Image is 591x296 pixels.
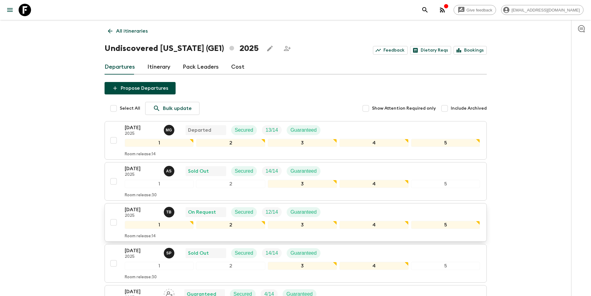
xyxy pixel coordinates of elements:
div: 2 [196,221,265,229]
p: 14 / 14 [266,249,278,257]
button: [DATE]2025Tamar BulbulashviliOn RequestSecuredTrip FillGuaranteed12345Room release:14 [105,203,487,242]
div: 1 [125,221,194,229]
p: 2025 [125,254,159,259]
div: 4 [339,180,409,188]
span: Tamar Bulbulashvili [164,209,176,214]
div: 3 [268,180,337,188]
a: Feedback [373,46,408,55]
span: Show Attention Required only [372,105,436,112]
p: Room release: 14 [125,234,156,239]
span: Give feedback [463,8,496,12]
p: On Request [188,208,216,216]
p: S P [166,251,172,256]
p: Room release: 30 [125,193,157,198]
div: Trip Fill [262,125,282,135]
span: Include Archived [451,105,487,112]
span: Mariam Gabichvadze [164,127,176,132]
div: 2 [196,139,265,147]
p: 2025 [125,172,159,177]
div: 2 [196,180,265,188]
p: [DATE] [125,165,159,172]
button: [DATE]2025Sophie PruidzeSold OutSecuredTrip FillGuaranteed12345Room release:30 [105,244,487,283]
div: 2 [196,262,265,270]
div: 5 [411,221,480,229]
div: Secured [231,207,257,217]
div: 4 [339,221,409,229]
p: Guaranteed [290,126,317,134]
a: Cost [231,60,244,75]
button: [DATE]2025Ana SikharulidzeSold OutSecuredTrip FillGuaranteed12345Room release:30 [105,162,487,201]
a: Bookings [454,46,487,55]
div: 5 [411,180,480,188]
div: 3 [268,221,337,229]
button: search adventures [419,4,431,16]
p: [DATE] [125,247,159,254]
div: 5 [411,262,480,270]
div: 4 [339,262,409,270]
p: Departed [188,126,211,134]
p: Secured [235,249,253,257]
a: Departures [105,60,135,75]
button: AS [164,166,176,176]
span: Ana Sikharulidze [164,168,176,173]
div: 1 [125,262,194,270]
div: 1 [125,139,194,147]
p: Bulk update [163,105,192,112]
button: Edit this itinerary [264,42,276,55]
span: Assign pack leader [164,291,174,296]
p: All itineraries [116,27,148,35]
p: [DATE] [125,206,159,213]
p: Secured [235,208,253,216]
p: Secured [235,167,253,175]
p: [DATE] [125,124,159,131]
div: 3 [268,262,337,270]
a: Bulk update [145,102,199,115]
div: Secured [231,125,257,135]
span: Share this itinerary [281,42,293,55]
p: 2025 [125,213,159,218]
div: Trip Fill [262,207,282,217]
div: 4 [339,139,409,147]
p: Guaranteed [290,167,317,175]
p: 2025 [125,131,159,136]
div: 1 [125,180,194,188]
p: Sold Out [188,249,209,257]
p: Room release: 14 [125,152,156,157]
span: Sophie Pruidze [164,250,176,255]
p: 12 / 14 [266,208,278,216]
div: [EMAIL_ADDRESS][DOMAIN_NAME] [501,5,584,15]
div: Secured [231,166,257,176]
p: [DATE] [125,288,159,295]
span: Select All [120,105,140,112]
button: menu [4,4,16,16]
p: Secured [235,126,253,134]
button: Propose Departures [105,82,176,94]
button: SP [164,248,176,258]
a: All itineraries [105,25,151,37]
h1: Undiscovered [US_STATE] (GE1) 2025 [105,42,259,55]
p: T B [166,210,172,215]
div: 5 [411,139,480,147]
p: A S [166,169,172,174]
p: Room release: 30 [125,275,157,280]
p: Guaranteed [290,208,317,216]
div: Trip Fill [262,248,282,258]
div: Trip Fill [262,166,282,176]
button: TB [164,207,176,217]
a: Give feedback [454,5,496,15]
p: Sold Out [188,167,209,175]
a: Pack Leaders [183,60,219,75]
span: [EMAIL_ADDRESS][DOMAIN_NAME] [508,8,583,12]
button: [DATE]2025Mariam GabichvadzeDepartedSecuredTrip FillGuaranteed12345Room release:14 [105,121,487,160]
p: 13 / 14 [266,126,278,134]
div: 3 [268,139,337,147]
p: Guaranteed [290,249,317,257]
a: Itinerary [147,60,170,75]
a: Dietary Reqs [410,46,451,55]
div: Secured [231,248,257,258]
p: 14 / 14 [266,167,278,175]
